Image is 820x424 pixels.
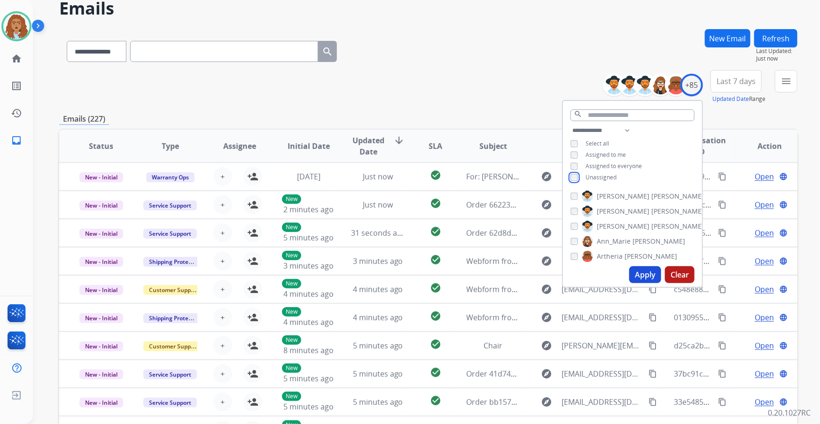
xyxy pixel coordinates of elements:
mat-icon: content_copy [718,370,726,378]
span: c548e887-9f4d-4d51-bfbe-dc15d90de228 [674,284,817,294]
button: New Email [705,29,750,47]
span: 37bc91ce-4e72-49bd-a4cf-c60debfdb1ba [674,369,817,379]
span: 4 minutes ago [283,289,334,299]
mat-icon: person_add [247,340,258,351]
span: New - Initial [79,341,123,351]
mat-icon: content_copy [648,370,657,378]
span: Initial Date [288,140,330,152]
span: + [220,396,225,408]
p: New [282,251,301,260]
mat-icon: check_circle [430,395,441,406]
button: Updated Date [712,95,749,103]
mat-icon: person_add [247,368,258,379]
span: 4 minutes ago [353,284,403,294]
span: 8 minutes ago [283,345,334,355]
span: 2 minutes ago [283,204,334,215]
span: New - Initial [79,200,123,210]
span: Customer Support [143,285,204,295]
span: Ann_Marie [597,237,631,246]
mat-icon: explore [541,227,553,239]
span: [EMAIL_ADDRESS][DOMAIN_NAME] [562,312,644,323]
button: + [213,393,232,411]
span: 01309554-33e2-4a68-97a6-8eb24277fed4 [674,312,818,323]
mat-icon: check_circle [430,170,441,181]
p: New [282,194,301,204]
span: Just now [756,55,797,62]
mat-icon: content_copy [718,341,726,350]
button: Apply [629,266,661,283]
mat-icon: explore [541,312,553,323]
span: Open [755,255,774,267]
span: Order 41d74334-b87d-4718-aa7c-be1bf1a43512 [467,369,634,379]
span: Unassigned [586,173,617,181]
span: [PERSON_NAME] [651,222,704,231]
span: 4 minutes ago [283,317,334,327]
mat-icon: language [779,257,788,265]
span: [PERSON_NAME] [625,252,677,261]
span: Open [755,312,774,323]
mat-icon: content_copy [718,172,726,181]
span: Type [162,140,179,152]
span: Chair [484,340,503,351]
span: New - Initial [79,398,123,408]
span: Webform from [EMAIL_ADDRESS][DOMAIN_NAME] on [DATE] [467,256,679,266]
span: Select all [586,139,609,147]
mat-icon: arrow_downward [393,135,405,146]
mat-icon: language [779,172,788,181]
span: Just now [363,200,393,210]
mat-icon: language [779,370,788,378]
mat-icon: person_add [247,171,258,182]
span: Service Support [143,229,197,239]
mat-icon: language [779,285,788,293]
mat-icon: search [322,46,333,57]
span: SLA [429,140,442,152]
span: [EMAIL_ADDRESS][DOMAIN_NAME] [562,284,644,295]
p: New [282,307,301,316]
mat-icon: language [779,229,788,237]
mat-icon: content_copy [718,200,726,209]
span: Warranty Ops [146,172,195,182]
span: Service Support [143,398,197,408]
span: [PERSON_NAME] [651,192,704,201]
span: New - Initial [79,229,123,239]
mat-icon: explore [541,340,553,351]
span: Order 662231-0683 [467,200,534,210]
mat-icon: explore [541,255,553,267]
span: d25ca2bc-260d-424d-92e3-55c3caf3038e [674,340,817,351]
button: + [213,336,232,355]
span: 4 minutes ago [353,312,403,323]
button: + [213,195,232,214]
span: Customer Support [143,341,204,351]
mat-icon: home [11,53,22,64]
mat-icon: content_copy [718,313,726,322]
span: [PERSON_NAME][EMAIL_ADDRESS][DOMAIN_NAME] [562,340,644,351]
span: Order bb1573a1-ade4-4700-8cba-72e9e6446d63 [467,397,636,407]
span: Assigned to everyone [586,162,642,170]
span: Range [712,95,765,103]
mat-icon: check_circle [430,198,441,209]
span: [DATE] [297,171,320,182]
mat-icon: content_copy [648,341,657,350]
mat-icon: explore [541,368,553,379]
span: [EMAIL_ADDRESS][DOMAIN_NAME] [562,368,644,379]
span: + [220,199,225,210]
button: + [213,167,232,186]
mat-icon: check_circle [430,310,441,322]
span: 5 minutes ago [353,369,403,379]
mat-icon: content_copy [718,257,726,265]
span: New - Initial [79,285,123,295]
span: 5 minutes ago [283,373,334,384]
span: [PERSON_NAME] [597,222,649,231]
span: New - Initial [79,370,123,379]
span: Open [755,340,774,351]
span: Open [755,199,774,210]
span: New - Initial [79,172,123,182]
p: New [282,335,301,345]
span: + [220,284,225,295]
mat-icon: explore [541,199,553,210]
span: 3 minutes ago [283,261,334,271]
p: 0.20.1027RC [768,407,811,418]
mat-icon: search [574,110,582,118]
mat-icon: explore [541,284,553,295]
button: + [213,224,232,242]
